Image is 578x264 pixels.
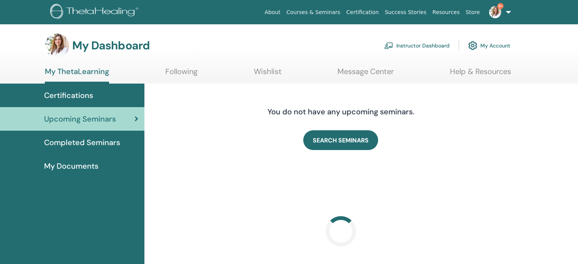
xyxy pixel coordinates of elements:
a: Courses & Seminars [283,5,344,19]
a: Wishlist [254,67,282,82]
img: default.jpg [489,6,501,18]
img: default.jpg [45,33,69,58]
a: My ThetaLearning [45,67,109,84]
span: My Documents [44,160,98,172]
a: Following [165,67,198,82]
h3: My Dashboard [72,39,150,52]
span: Upcoming Seminars [44,113,116,125]
a: Resources [429,5,463,19]
a: SEARCH SEMINARS [303,130,378,150]
img: logo.png [50,4,141,21]
a: Instructor Dashboard [384,37,450,54]
a: Success Stories [382,5,429,19]
span: 9+ [497,3,504,9]
span: SEARCH SEMINARS [313,136,369,144]
a: Certification [343,5,382,19]
h4: You do not have any upcoming seminars. [221,107,461,116]
img: chalkboard-teacher.svg [384,42,393,49]
a: Store [463,5,483,19]
a: About [261,5,283,19]
img: cog.svg [468,39,477,52]
span: Certifications [44,90,93,101]
a: Help & Resources [450,67,511,82]
a: My Account [468,37,510,54]
span: Completed Seminars [44,137,120,148]
a: Message Center [337,67,394,82]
